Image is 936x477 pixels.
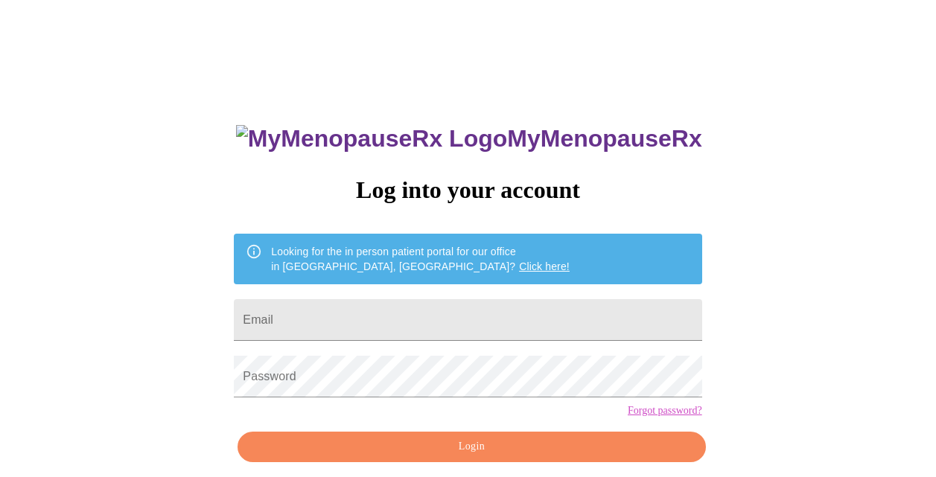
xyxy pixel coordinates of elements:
button: Login [238,432,705,462]
img: MyMenopauseRx Logo [236,125,507,153]
a: Click here! [519,260,570,272]
h3: Log into your account [234,176,701,204]
a: Forgot password? [628,405,702,417]
div: Looking for the in person patient portal for our office in [GEOGRAPHIC_DATA], [GEOGRAPHIC_DATA]? [271,238,570,280]
h3: MyMenopauseRx [236,125,702,153]
span: Login [255,438,688,456]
